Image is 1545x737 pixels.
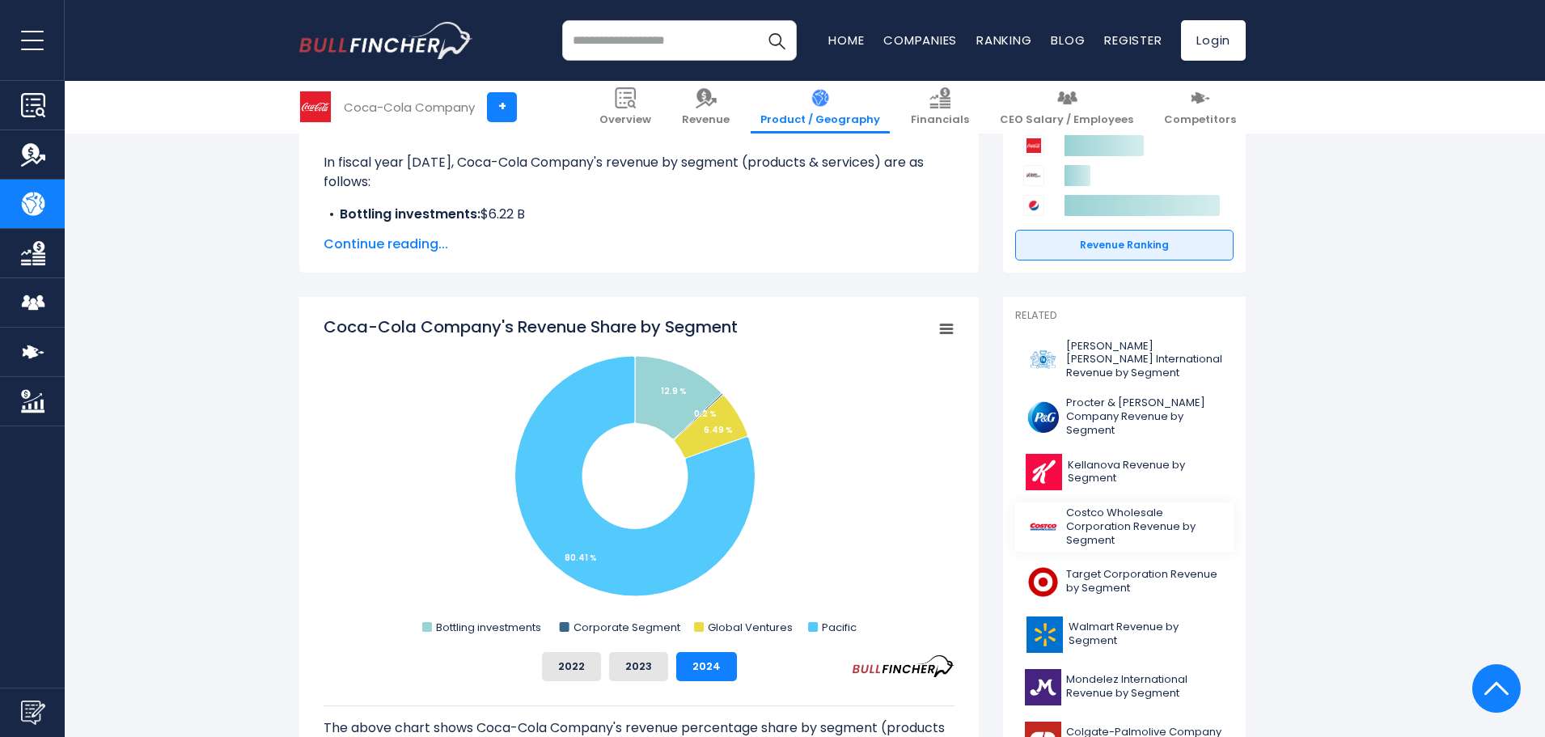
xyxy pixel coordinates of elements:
[672,81,739,133] a: Revenue
[574,620,680,635] text: Corporate Segment
[324,153,955,192] p: In fiscal year [DATE], Coca-Cola Company's revenue by segment (products & services) are as follows:
[599,113,651,127] span: Overview
[708,620,793,635] text: Global Ventures
[1025,669,1061,705] img: MDLZ logo
[883,32,957,49] a: Companies
[1025,399,1061,435] img: PG logo
[1066,673,1224,701] span: Mondelez International Revenue by Segment
[1104,32,1162,49] a: Register
[1023,135,1044,156] img: Coca-Cola Company competitors logo
[1015,502,1234,552] a: Costco Wholesale Corporation Revenue by Segment
[609,652,668,681] button: 2023
[542,652,601,681] button: 2022
[1069,621,1224,648] span: Walmart Revenue by Segment
[1068,459,1224,486] span: Kellanova Revenue by Segment
[1025,564,1061,600] img: TGT logo
[661,385,687,397] tspan: 12.9 %
[1066,568,1224,595] span: Target Corporation Revenue by Segment
[756,20,797,61] button: Search
[901,81,979,133] a: Financials
[1015,560,1234,604] a: Target Corporation Revenue by Segment
[487,92,517,122] a: +
[1015,392,1234,442] a: Procter & [PERSON_NAME] Company Revenue by Segment
[1181,20,1246,61] a: Login
[694,408,717,420] tspan: 0.2 %
[822,620,857,635] text: Pacific
[1015,230,1234,260] a: Revenue Ranking
[324,316,738,338] tspan: Coca-Cola Company's Revenue Share by Segment
[324,235,955,254] span: Continue reading...
[324,205,955,224] li: $6.22 B
[1025,616,1064,653] img: WMT logo
[828,32,864,49] a: Home
[1015,336,1234,385] a: [PERSON_NAME] [PERSON_NAME] International Revenue by Segment
[565,552,597,564] tspan: 80.41 %
[1015,450,1234,494] a: Kellanova Revenue by Segment
[1015,665,1234,709] a: Mondelez International Revenue by Segment
[436,620,541,635] text: Bottling investments
[1025,454,1063,490] img: K logo
[1066,396,1224,438] span: Procter & [PERSON_NAME] Company Revenue by Segment
[1066,340,1224,381] span: [PERSON_NAME] [PERSON_NAME] International Revenue by Segment
[1164,113,1236,127] span: Competitors
[1015,309,1234,323] p: Related
[344,98,475,116] div: Coca-Cola Company
[1023,195,1044,216] img: PepsiCo competitors logo
[1025,509,1061,545] img: COST logo
[682,113,730,127] span: Revenue
[299,22,473,59] img: bullfincher logo
[340,205,480,223] b: Bottling investments:
[590,81,661,133] a: Overview
[1066,506,1224,548] span: Costco Wholesale Corporation Revenue by Segment
[976,32,1031,49] a: Ranking
[990,81,1143,133] a: CEO Salary / Employees
[1154,81,1246,133] a: Competitors
[324,316,955,639] svg: Coca-Cola Company's Revenue Share by Segment
[1000,113,1133,127] span: CEO Salary / Employees
[1051,32,1085,49] a: Blog
[299,22,473,59] a: Go to homepage
[676,652,737,681] button: 2024
[911,113,969,127] span: Financials
[704,424,733,436] tspan: 6.49 %
[1023,165,1044,186] img: Keurig Dr Pepper competitors logo
[760,113,880,127] span: Product / Geography
[300,91,331,122] img: KO logo
[1015,612,1234,657] a: Walmart Revenue by Segment
[751,81,890,133] a: Product / Geography
[1025,341,1061,378] img: PM logo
